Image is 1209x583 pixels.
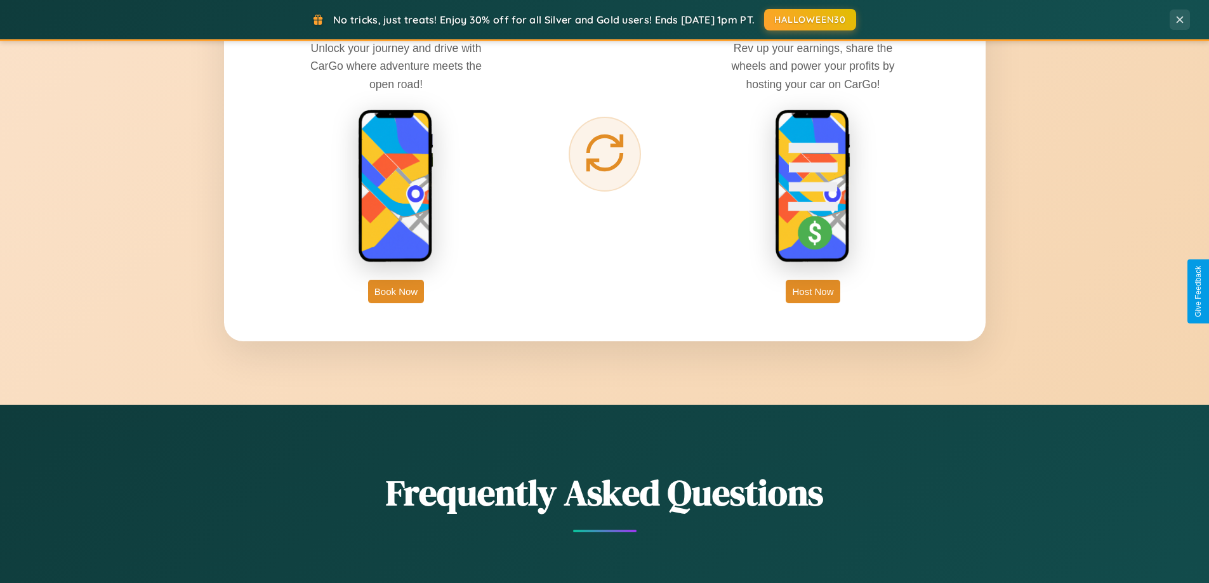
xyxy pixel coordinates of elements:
button: Book Now [368,280,424,303]
span: No tricks, just treats! Enjoy 30% off for all Silver and Gold users! Ends [DATE] 1pm PT. [333,13,755,26]
p: Unlock your journey and drive with CarGo where adventure meets the open road! [301,39,491,93]
button: Host Now [786,280,840,303]
h2: Frequently Asked Questions [224,468,986,517]
p: Rev up your earnings, share the wheels and power your profits by hosting your car on CarGo! [718,39,908,93]
img: rent phone [358,109,434,264]
button: HALLOWEEN30 [764,9,856,30]
img: host phone [775,109,851,264]
div: Give Feedback [1194,266,1203,317]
